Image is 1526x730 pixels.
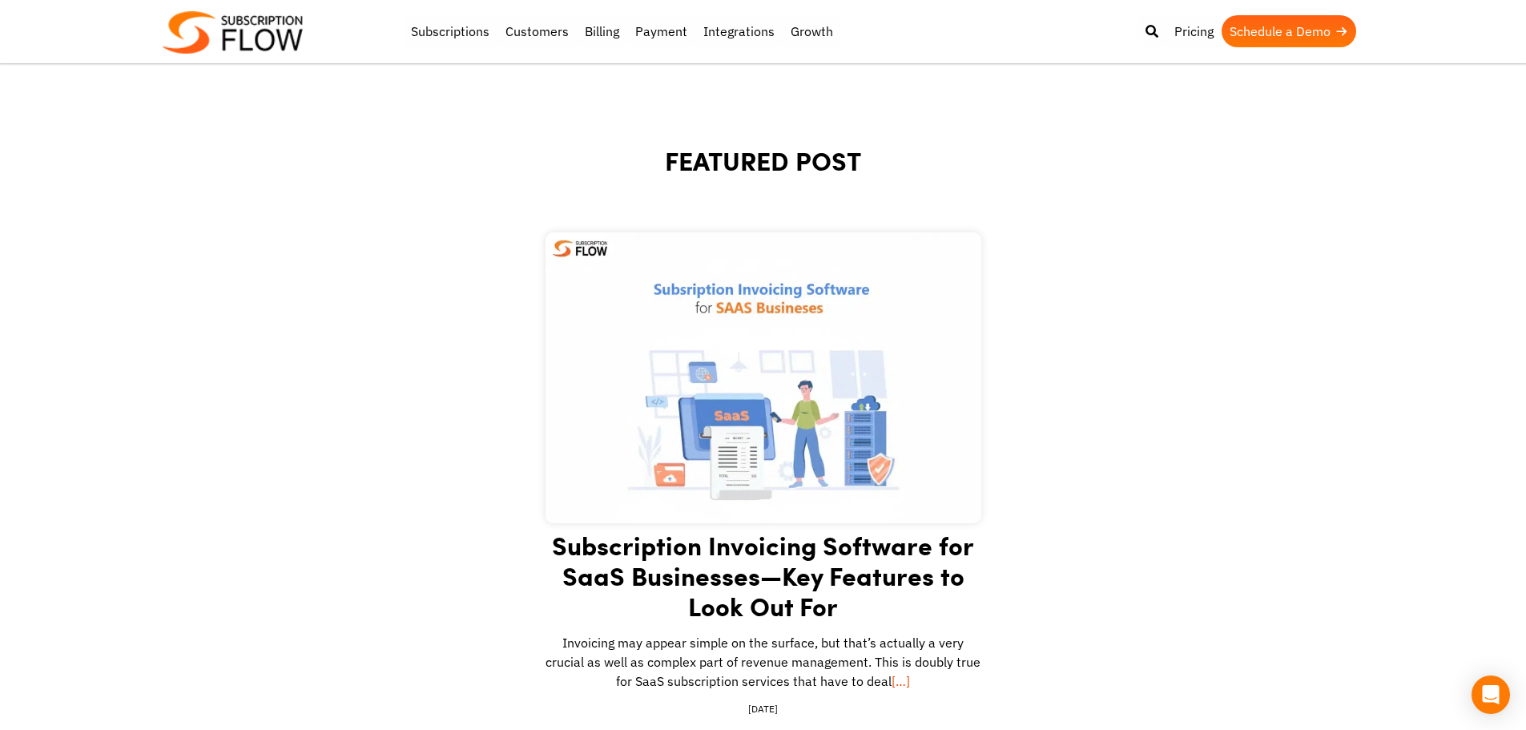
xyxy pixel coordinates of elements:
[403,15,497,47] a: Subscriptions
[546,232,981,523] img: Subscription Invoicing Software for SaaS Businesses
[1472,676,1510,714] div: Open Intercom Messenger
[577,15,627,47] a: Billing
[546,621,981,691] p: Invoicing may appear simple on the surface, but that’s actually a very crucial as well as complex...
[552,526,974,624] a: Subscription Invoicing Software for SaaS Businesses—Key Features to Look Out For
[1166,15,1222,47] a: Pricing
[497,15,577,47] a: Customers
[283,144,1244,216] h1: FEATURED POST
[695,15,783,47] a: Integrations
[1222,15,1356,47] a: Schedule a Demo
[783,15,841,47] a: Growth
[892,673,910,689] a: […]
[546,702,981,716] div: [DATE]
[163,11,303,54] img: Subscriptionflow
[627,15,695,47] a: Payment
